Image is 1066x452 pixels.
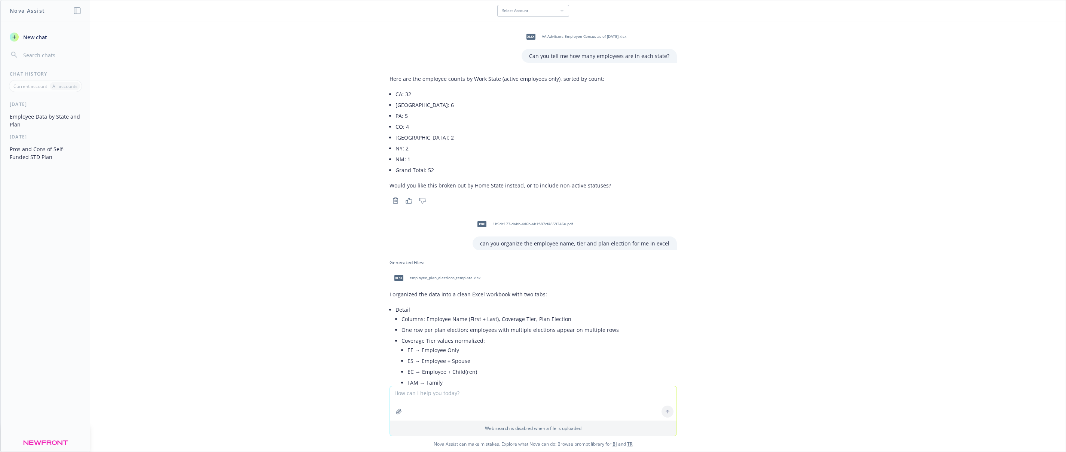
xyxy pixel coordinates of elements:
[407,377,665,388] li: FAM → Family
[7,110,84,131] button: Employee Data by State and Plan
[395,165,611,175] li: Grand Total: 52
[627,441,633,447] a: TR
[401,324,665,335] li: One row per plan election; employees with multiple elections appear on multiple rows
[1,101,90,107] div: [DATE]
[410,275,480,280] span: employee_plan_elections_template.xlsx
[394,275,403,281] span: xlsx
[390,290,665,298] p: I organized the data into a clean Excel workbook with two tabs:
[1,134,90,140] div: [DATE]
[395,89,611,100] li: CA: 32
[497,5,569,17] button: Select Account
[13,83,47,89] p: Current account
[390,259,677,266] div: Generated Files:
[22,50,81,60] input: Search chats
[395,143,611,154] li: NY: 2
[416,195,428,206] button: Thumbs down
[395,110,611,121] li: PA: 5
[395,154,611,165] li: NM: 1
[3,436,1063,452] span: Nova Assist can make mistakes. Explore what Nova can do: Browse prompt library for and
[390,75,611,83] p: Here are the employee counts by Work State (active employees only), sorted by count:
[502,8,528,13] span: Select Account
[401,314,665,324] li: Columns: Employee Name (First + Last), Coverage Tier, Plan Election
[407,355,665,366] li: ES → Employee + Spouse
[395,121,611,132] li: CO: 4
[529,52,669,60] p: Can you tell me how many employees are in each state?
[526,34,535,39] span: xlsx
[22,33,47,41] span: New chat
[7,30,84,44] button: New chat
[394,425,672,431] p: Web search is disabled when a file is uploaded
[392,197,399,204] svg: Copy to clipboard
[407,345,665,355] li: EE → Employee Only
[522,27,628,46] div: xlsxAA Adviisors Employee Census as of [DATE].xlsx
[390,269,482,287] div: xlsxemployee_plan_elections_template.xlsx
[477,221,486,227] span: pdf
[52,83,77,89] p: All accounts
[395,132,611,143] li: [GEOGRAPHIC_DATA]: 2
[1,71,90,77] div: Chat History
[542,34,626,39] span: AA Adviisors Employee Census as of [DATE].xlsx
[390,181,611,189] p: Would you like this broken out by Home State instead, or to include non-active statuses?
[473,215,574,233] div: pdf1b9dc177-dabb-4d6b-ab1f-87cf4859346e.pdf
[493,222,573,226] span: 1b9dc177-dabb-4d6b-ab1f-87cf4859346e.pdf
[401,335,665,390] li: Coverage Tier values normalized:
[407,366,665,377] li: EC → Employee + Child(ren)
[395,306,665,314] p: Detail
[7,143,84,163] button: Pros and Cons of Self-Funded STD Plan
[10,7,45,15] h1: Nova Assist
[613,441,617,447] a: BI
[480,239,669,247] p: can you organize the employee name, tier and plan election for me in excel
[395,100,611,110] li: [GEOGRAPHIC_DATA]: 6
